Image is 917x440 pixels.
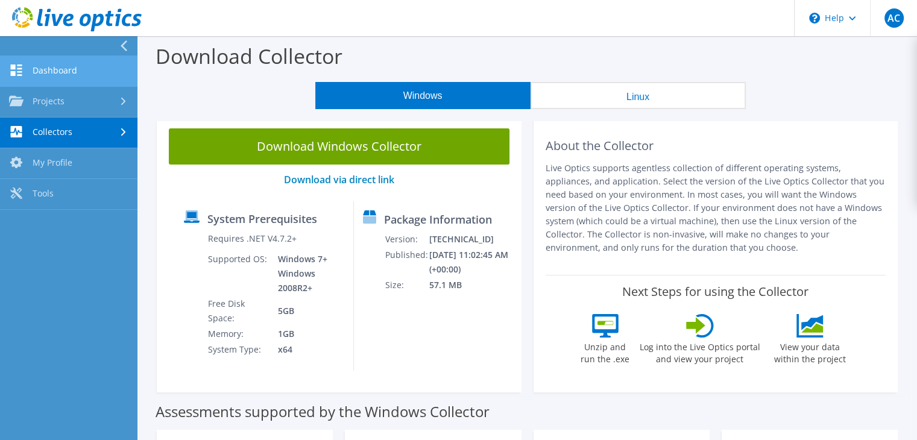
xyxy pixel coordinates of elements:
[269,326,344,342] td: 1GB
[385,247,429,277] td: Published:
[284,173,394,186] a: Download via direct link
[767,338,854,365] label: View your data within the project
[622,284,808,299] label: Next Steps for using the Collector
[207,326,268,342] td: Memory:
[546,162,886,254] p: Live Optics supports agentless collection of different operating systems, appliances, and applica...
[429,231,516,247] td: [TECHNICAL_ID]
[156,406,490,418] label: Assessments supported by the Windows Collector
[269,342,344,357] td: x64
[269,296,344,326] td: 5GB
[385,277,429,293] td: Size:
[169,128,509,165] a: Download Windows Collector
[207,251,268,296] td: Supported OS:
[156,42,342,70] label: Download Collector
[207,296,268,326] td: Free Disk Space:
[884,8,904,28] span: AC
[385,231,429,247] td: Version:
[809,13,820,24] svg: \n
[384,213,492,225] label: Package Information
[429,277,516,293] td: 57.1 MB
[429,247,516,277] td: [DATE] 11:02:45 AM (+00:00)
[207,233,296,245] label: Requires .NET V4.7.2+
[207,342,268,357] td: System Type:
[531,82,746,109] button: Linux
[207,213,317,225] label: System Prerequisites
[269,251,344,296] td: Windows 7+ Windows 2008R2+
[546,139,886,153] h2: About the Collector
[639,338,761,365] label: Log into the Live Optics portal and view your project
[315,82,531,109] button: Windows
[578,338,633,365] label: Unzip and run the .exe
